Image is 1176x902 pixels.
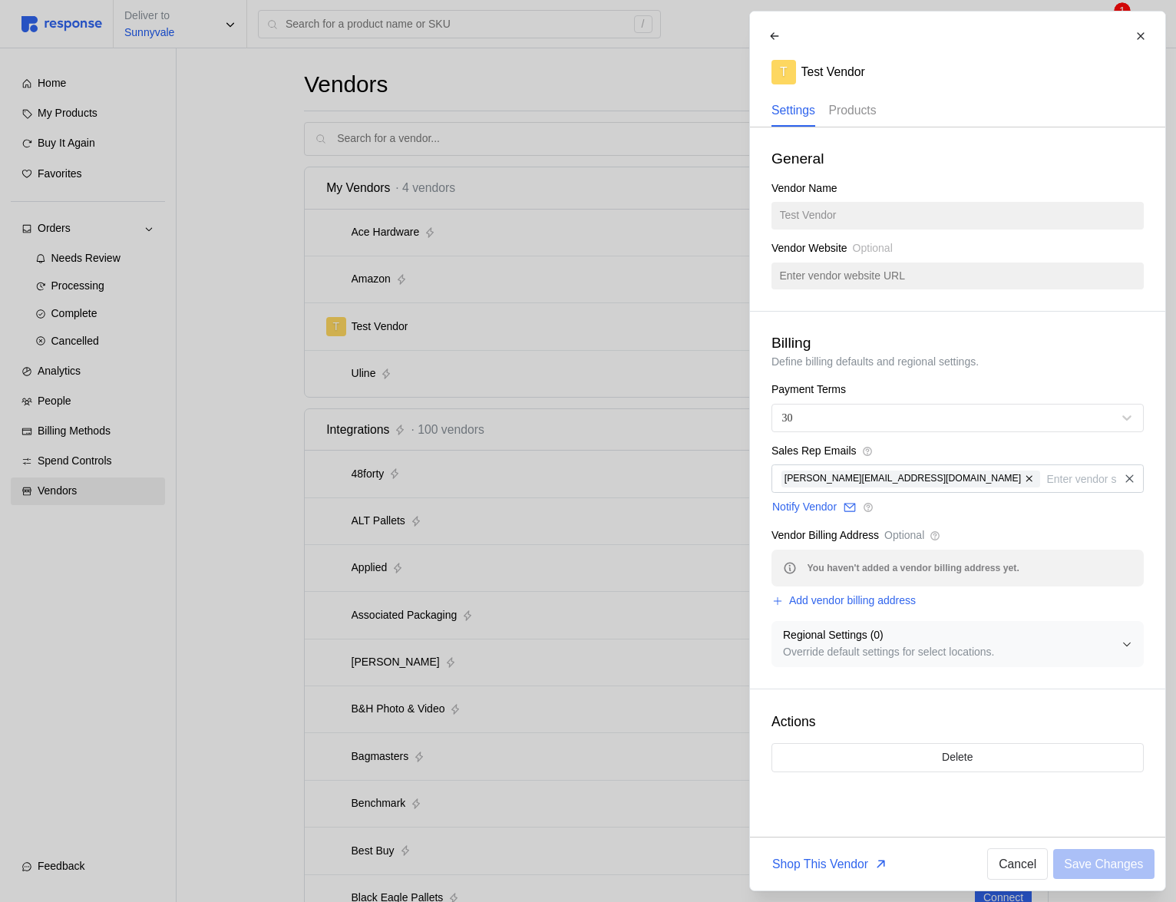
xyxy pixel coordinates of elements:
[884,527,924,544] p: Optional
[771,180,1144,203] div: Vendor Name
[761,848,899,880] button: Shop This Vendor
[771,382,846,398] p: Payment Terms
[783,644,1121,661] p: Override default settings for select locations.
[771,333,1144,354] h3: Billing
[771,101,815,120] p: Settings
[771,527,879,544] p: Vendor Billing Address
[771,354,1144,371] p: Define billing defaults and regional settings.
[801,62,864,81] p: Test Vendor
[771,743,1144,772] button: Delete
[771,711,1144,733] p: Actions
[1046,471,1115,487] input: Enter vendor sales rep email
[789,593,916,610] p: Add vendor billing address
[807,561,1019,576] span: You haven't added a vendor billing address yet.
[784,471,1020,487] span: [PERSON_NAME][EMAIL_ADDRESS][DOMAIN_NAME]
[772,854,868,874] p: Shop This Vendor
[987,848,1048,880] button: Cancel
[828,101,876,120] p: Products
[771,498,857,517] button: Notify Vendor
[772,499,837,516] p: Notify Vendor
[771,240,1144,263] div: Vendor Website
[779,62,787,81] p: T
[942,749,973,766] p: Delete
[771,149,1144,170] h3: General
[772,622,1143,666] button: Regional Settings (0)Override default settings for select locations.
[852,240,892,257] span: Optional
[783,627,1121,644] p: Regional Settings ( 0 )
[771,592,917,610] button: Add vendor billing address
[999,854,1036,874] p: Cancel
[771,443,857,460] p: Sales Rep Emails
[781,410,792,426] div: 30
